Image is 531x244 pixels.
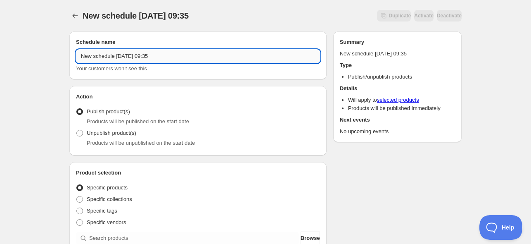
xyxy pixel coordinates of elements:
[87,118,189,124] span: Products will be published on the start date
[87,140,195,146] span: Products will be unpublished on the start date
[87,130,136,136] span: Unpublish product(s)
[348,104,455,112] li: Products will be published Immediately
[377,97,419,103] a: selected products
[83,11,189,20] span: New schedule [DATE] 09:35
[340,116,455,124] h2: Next events
[87,219,126,225] span: Specific vendors
[340,84,455,93] h2: Details
[340,50,455,58] p: New schedule [DATE] 09:35
[479,215,523,240] iframe: Toggle Customer Support
[76,65,147,72] span: Your customers won't see this
[76,169,320,177] h2: Product selection
[301,234,320,242] span: Browse
[87,208,117,214] span: Specific tags
[348,73,455,81] li: Publish/unpublish products
[87,108,130,115] span: Publish product(s)
[76,93,320,101] h2: Action
[69,10,81,22] button: Schedules
[340,61,455,69] h2: Type
[340,127,455,136] p: No upcoming events
[76,38,320,46] h2: Schedule name
[87,184,128,191] span: Specific products
[348,96,455,104] li: Will apply to
[87,196,132,202] span: Specific collections
[340,38,455,46] h2: Summary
